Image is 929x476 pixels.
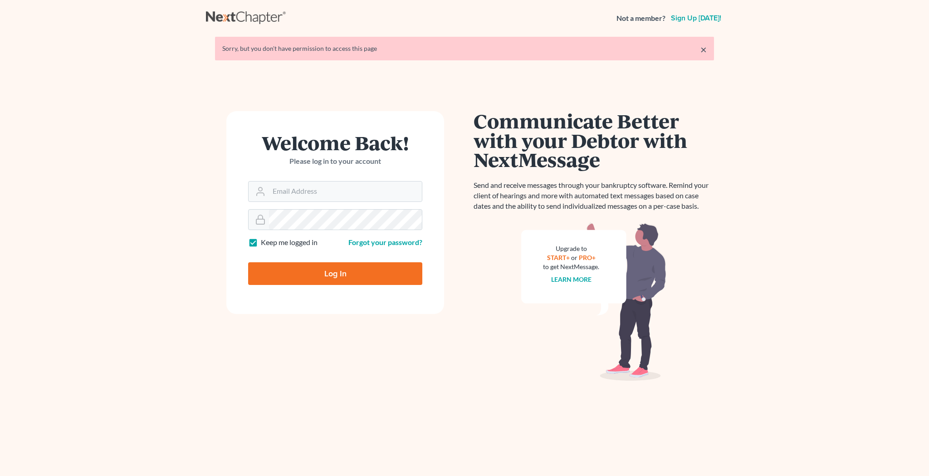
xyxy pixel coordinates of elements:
[261,237,318,248] label: Keep me logged in
[521,222,666,381] img: nextmessage_bg-59042aed3d76b12b5cd301f8e5b87938c9018125f34e5fa2b7a6b67550977c72.svg
[543,262,599,271] div: to get NextMessage.
[269,182,422,201] input: Email Address
[700,44,707,55] a: ×
[222,44,707,53] div: Sorry, but you don't have permission to access this page
[348,238,422,246] a: Forgot your password?
[543,244,599,253] div: Upgrade to
[551,275,592,283] a: Learn more
[616,13,665,24] strong: Not a member?
[547,254,570,261] a: START+
[248,262,422,285] input: Log In
[474,111,714,169] h1: Communicate Better with your Debtor with NextMessage
[669,15,723,22] a: Sign up [DATE]!
[474,180,714,211] p: Send and receive messages through your bankruptcy software. Remind your client of hearings and mo...
[248,156,422,167] p: Please log in to your account
[248,133,422,152] h1: Welcome Back!
[579,254,596,261] a: PRO+
[571,254,577,261] span: or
